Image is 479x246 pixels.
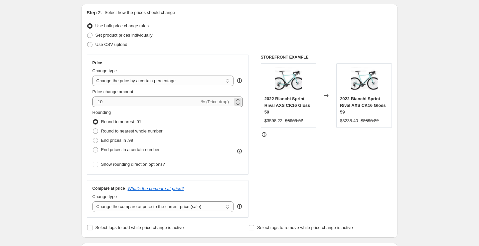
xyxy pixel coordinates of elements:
[101,138,133,143] span: End prices in .99
[236,77,243,84] div: help
[101,128,163,133] span: Round to nearest whole number
[351,67,378,94] img: YRB1RT591D_80x.jpg
[92,194,117,199] span: Change type
[264,96,310,115] span: 2022 Bianchi Sprint Rival AXS CK16 Gloss 59
[257,225,353,230] span: Select tags to remove while price change is active
[92,97,200,107] input: -15
[92,186,125,191] h3: Compare at price
[361,118,379,124] strike: $3598.22
[340,118,358,124] div: $3238.40
[104,9,175,16] p: Select how the prices should change
[95,33,153,38] span: Set product prices individually
[128,186,184,191] button: What's the compare at price?
[92,89,133,94] span: Price change amount
[285,118,303,124] strike: $6089.37
[101,119,141,124] span: Round to nearest .01
[95,23,149,28] span: Use bulk price change rules
[261,55,392,60] h6: STOREFRONT EXAMPLE
[340,96,386,115] span: 2022 Bianchi Sprint Rival AXS CK16 Gloss 59
[87,9,102,16] h2: Step 2.
[201,99,229,104] span: % (Price drop)
[92,68,117,73] span: Change type
[101,162,165,167] span: Show rounding direction options?
[95,225,184,230] span: Select tags to add while price change is active
[92,110,111,115] span: Rounding
[264,118,282,124] div: $3598.22
[236,203,243,210] div: help
[95,42,127,47] span: Use CSV upload
[92,60,102,66] h3: Price
[101,147,160,152] span: End prices in a certain number
[275,67,302,94] img: YRB1RT591D_80x.jpg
